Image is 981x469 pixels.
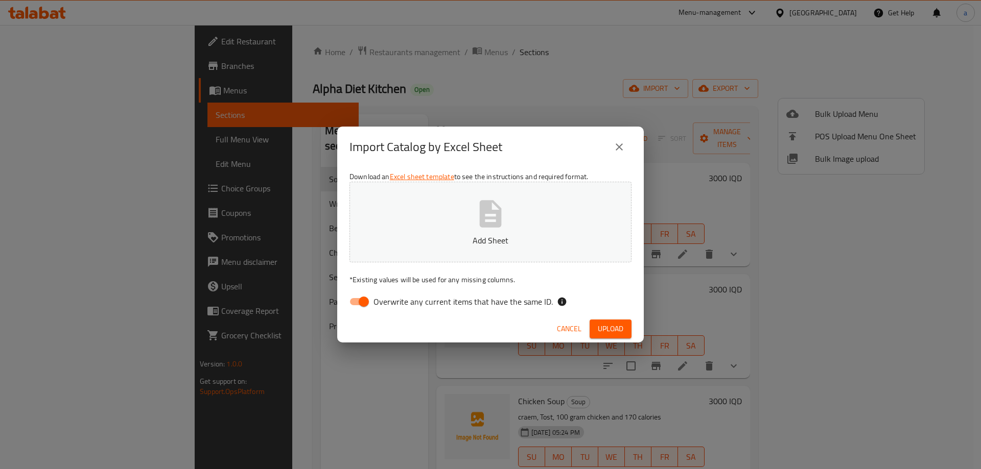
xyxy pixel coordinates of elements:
button: Cancel [553,319,586,338]
p: Add Sheet [365,234,616,246]
span: Overwrite any current items that have the same ID. [373,295,553,308]
h2: Import Catalog by Excel Sheet [349,139,502,155]
div: Download an to see the instructions and required format. [337,167,644,315]
button: Upload [590,319,632,338]
p: Existing values will be used for any missing columns. [349,275,632,285]
button: close [607,135,632,159]
a: Excel sheet template [390,170,454,183]
svg: If the overwrite option isn't selected, then the items that match an existing ID will be ignored ... [557,297,567,307]
span: Cancel [557,323,581,335]
span: Upload [598,323,623,335]
button: Add Sheet [349,182,632,262]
